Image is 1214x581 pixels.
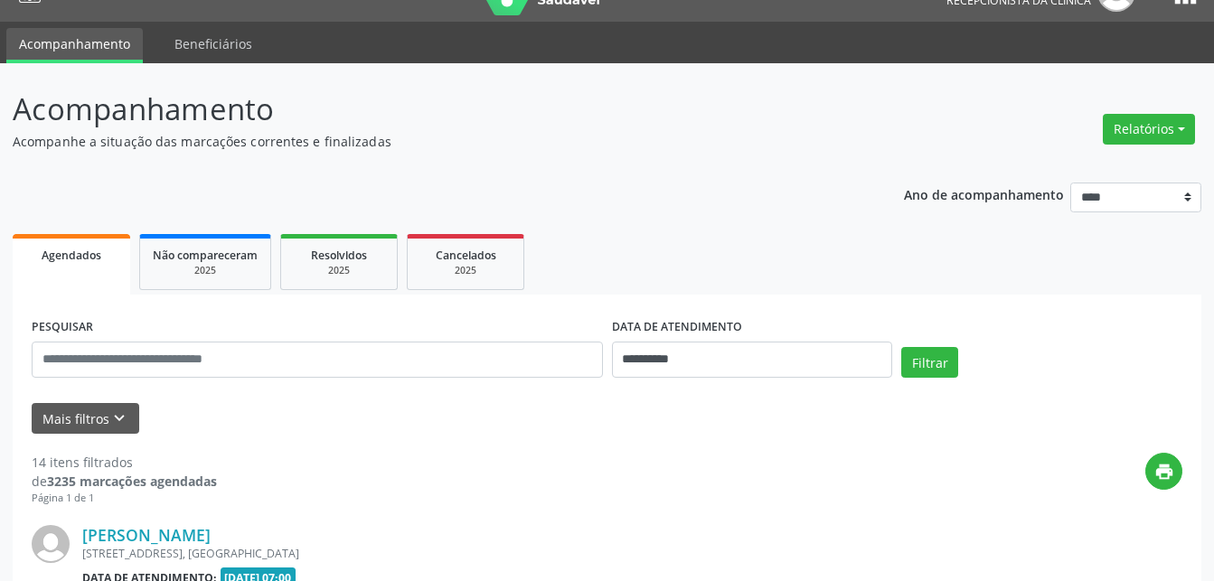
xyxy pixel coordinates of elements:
div: 14 itens filtrados [32,453,217,472]
div: de [32,472,217,491]
span: Agendados [42,248,101,263]
button: Relatórios [1103,114,1195,145]
i: keyboard_arrow_down [109,408,129,428]
span: Cancelados [436,248,496,263]
div: 2025 [153,264,258,277]
a: [PERSON_NAME] [82,525,211,545]
div: 2025 [294,264,384,277]
span: Não compareceram [153,248,258,263]
label: PESQUISAR [32,314,93,342]
img: img [32,525,70,563]
p: Acompanhamento [13,87,845,132]
div: 2025 [420,264,511,277]
div: [STREET_ADDRESS], [GEOGRAPHIC_DATA] [82,546,911,561]
strong: 3235 marcações agendadas [47,473,217,490]
a: Acompanhamento [6,28,143,63]
p: Acompanhe a situação das marcações correntes e finalizadas [13,132,845,151]
span: Resolvidos [311,248,367,263]
div: Página 1 de 1 [32,491,217,506]
p: Ano de acompanhamento [904,183,1064,205]
button: Mais filtroskeyboard_arrow_down [32,403,139,435]
label: DATA DE ATENDIMENTO [612,314,742,342]
button: print [1145,453,1182,490]
button: Filtrar [901,347,958,378]
a: Beneficiários [162,28,265,60]
i: print [1154,462,1174,482]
